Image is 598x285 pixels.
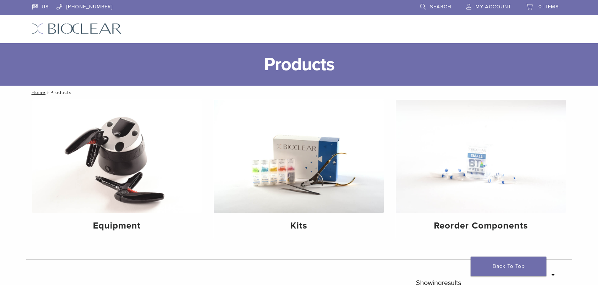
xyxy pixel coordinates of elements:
[220,219,378,233] h4: Kits
[476,4,511,10] span: My Account
[402,219,560,233] h4: Reorder Components
[32,23,122,34] img: Bioclear
[46,91,50,94] span: /
[29,90,46,95] a: Home
[38,219,196,233] h4: Equipment
[214,100,384,213] img: Kits
[26,86,572,99] nav: Products
[471,257,546,276] a: Back To Top
[214,100,384,238] a: Kits
[396,100,566,238] a: Reorder Components
[430,4,451,10] span: Search
[32,100,202,238] a: Equipment
[396,100,566,213] img: Reorder Components
[538,4,559,10] span: 0 items
[32,100,202,213] img: Equipment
